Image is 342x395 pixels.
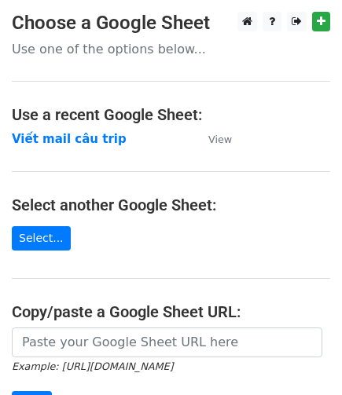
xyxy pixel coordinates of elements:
[12,12,330,35] h3: Choose a Google Sheet
[193,132,232,146] a: View
[12,327,322,357] input: Paste your Google Sheet URL here
[12,105,330,124] h4: Use a recent Google Sheet:
[12,41,330,57] p: Use one of the options below...
[12,302,330,321] h4: Copy/paste a Google Sheet URL:
[12,360,173,372] small: Example: [URL][DOMAIN_NAME]
[12,132,127,146] a: Viết mail câu trip
[12,196,330,214] h4: Select another Google Sheet:
[208,133,232,145] small: View
[12,226,71,251] a: Select...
